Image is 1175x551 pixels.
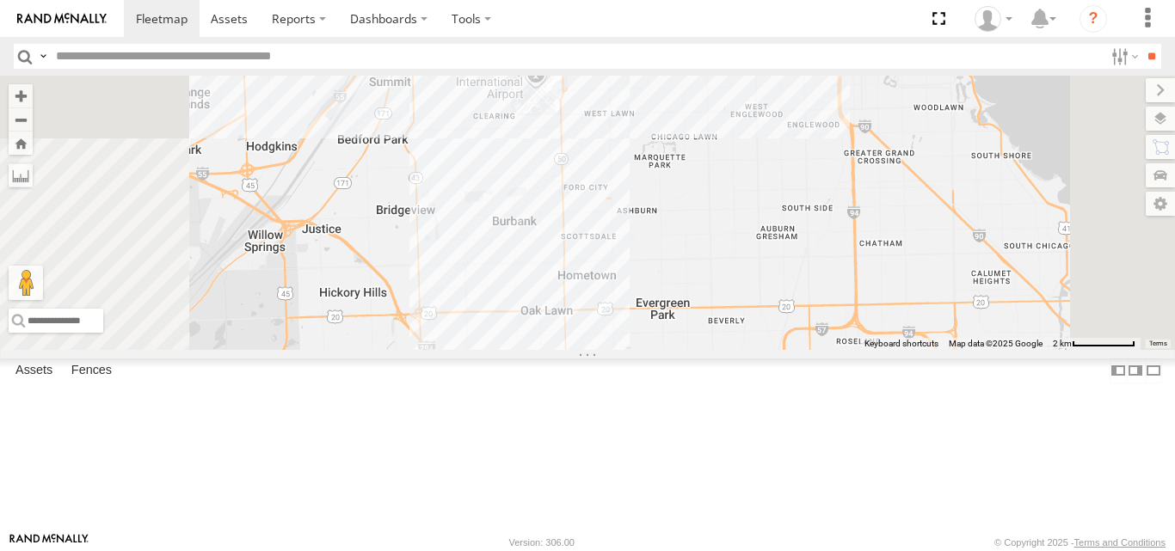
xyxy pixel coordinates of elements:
label: Measure [9,163,33,187]
span: 2 km [1053,339,1072,348]
i: ? [1080,5,1107,33]
label: Assets [7,359,61,383]
span: Map data ©2025 Google [949,339,1043,348]
label: Search Query [36,44,50,69]
label: Fences [63,359,120,383]
div: © Copyright 2025 - [994,537,1166,548]
label: Map Settings [1146,192,1175,216]
a: Terms and Conditions [1074,537,1166,548]
div: Version: 306.00 [509,537,575,548]
label: Hide Summary Table [1145,358,1162,383]
button: Drag Pegman onto the map to open Street View [9,266,43,300]
img: rand-logo.svg [17,13,107,25]
label: Dock Summary Table to the Left [1110,358,1127,383]
button: Zoom in [9,84,33,107]
label: Search Filter Options [1104,44,1141,69]
button: Keyboard shortcuts [864,338,938,350]
button: Zoom Home [9,132,33,155]
button: Zoom out [9,107,33,132]
a: Terms (opens in new tab) [1149,340,1167,346]
label: Dock Summary Table to the Right [1127,358,1144,383]
button: Map Scale: 2 km per 70 pixels [1048,338,1141,350]
div: Ed Pruneda [969,6,1018,32]
a: Visit our Website [9,534,89,551]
